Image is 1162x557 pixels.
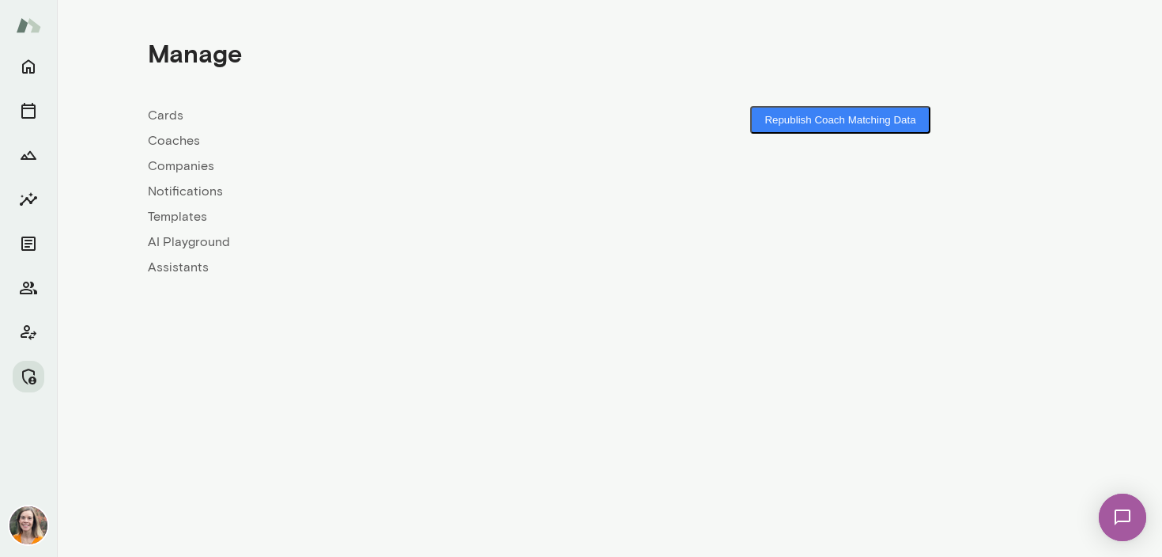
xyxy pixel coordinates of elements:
a: Assistants [148,258,609,277]
button: Home [13,51,44,82]
button: Manage [13,361,44,392]
img: Mento [16,10,41,40]
a: Templates [148,207,609,226]
button: Insights [13,184,44,215]
a: Notifications [148,182,609,201]
button: Documents [13,228,44,260]
img: Carrie Kelly [9,506,47,544]
button: Republish Coach Matching Data [750,106,930,134]
button: Growth Plan [13,139,44,171]
button: Client app [13,316,44,348]
button: Members [13,272,44,304]
h4: Manage [148,38,242,68]
a: Coaches [148,131,609,150]
a: Companies [148,157,609,176]
a: Cards [148,106,609,125]
a: AI Playground [148,233,609,252]
button: Sessions [13,95,44,127]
